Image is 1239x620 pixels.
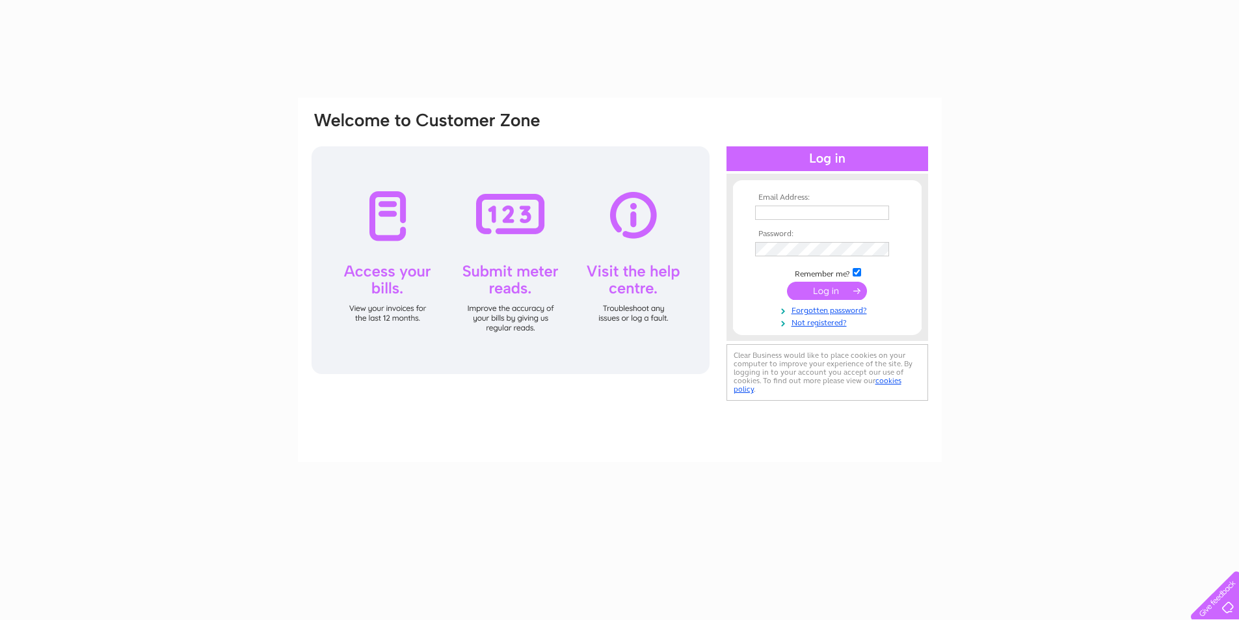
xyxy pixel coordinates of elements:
[752,266,903,279] td: Remember me?
[752,193,903,202] th: Email Address:
[726,344,928,401] div: Clear Business would like to place cookies on your computer to improve your experience of the sit...
[755,303,903,316] a: Forgotten password?
[734,376,901,394] a: cookies policy
[787,282,867,300] input: Submit
[755,316,903,328] a: Not registered?
[752,230,903,239] th: Password:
